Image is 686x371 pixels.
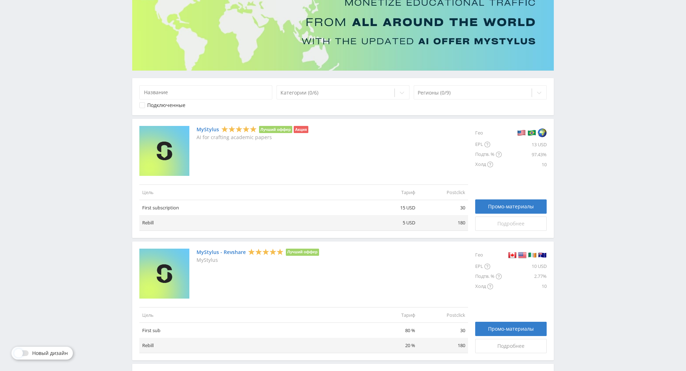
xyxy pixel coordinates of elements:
span: Промо-материалы [488,204,534,209]
a: Подробнее [475,217,547,231]
td: Rebill [139,215,368,230]
td: First subscription [139,200,368,215]
div: Подтв. % [475,149,502,159]
td: 20 % [368,338,418,353]
td: Rebill [139,338,368,353]
li: Лучший оффер [259,126,292,133]
a: Подробнее [475,339,547,353]
li: Акция [294,126,308,133]
span: Промо-материалы [488,326,534,332]
input: Название [139,85,272,100]
img: MyStylus [139,126,189,176]
div: 10 [502,281,547,291]
td: 180 [418,215,468,230]
td: 5 USD [368,215,418,230]
td: Цель [139,307,368,322]
div: 2.77% [502,271,547,281]
div: 97.43% [502,149,547,159]
div: Гео [475,249,502,261]
div: Холд [475,281,502,291]
p: MyStylus [197,257,319,263]
div: Холд [475,159,502,169]
td: 80 % [368,322,418,338]
td: Тариф [368,184,418,200]
div: EPL [475,261,502,271]
p: AI for crafting academic papers [197,134,308,140]
td: Postclick [418,184,468,200]
span: Подробнее [497,343,525,349]
td: Postclick [418,307,468,322]
span: Новый дизайн [32,350,68,356]
li: Лучший оффер [286,249,319,256]
div: EPL [475,139,502,149]
div: 10 USD [502,261,547,271]
div: Подключенные [147,102,185,108]
img: MyStylus - Revshare [139,249,189,299]
td: Тариф [368,307,418,322]
div: 13 USD [502,139,547,149]
td: 180 [418,338,468,353]
td: 30 [418,322,468,338]
a: MyStylus [197,127,219,132]
td: 15 USD [368,200,418,215]
a: Промо-материалы [475,199,547,214]
div: Гео [475,126,502,139]
td: First sub [139,322,368,338]
div: Подтв. % [475,271,502,281]
div: 5 Stars [248,248,284,255]
td: Цель [139,184,368,200]
div: 10 [502,159,547,169]
a: MyStylus - Revshare [197,249,246,255]
td: 30 [418,200,468,215]
span: Подробнее [497,221,525,227]
a: Промо-материалы [475,322,547,336]
div: 5 Stars [221,126,257,133]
